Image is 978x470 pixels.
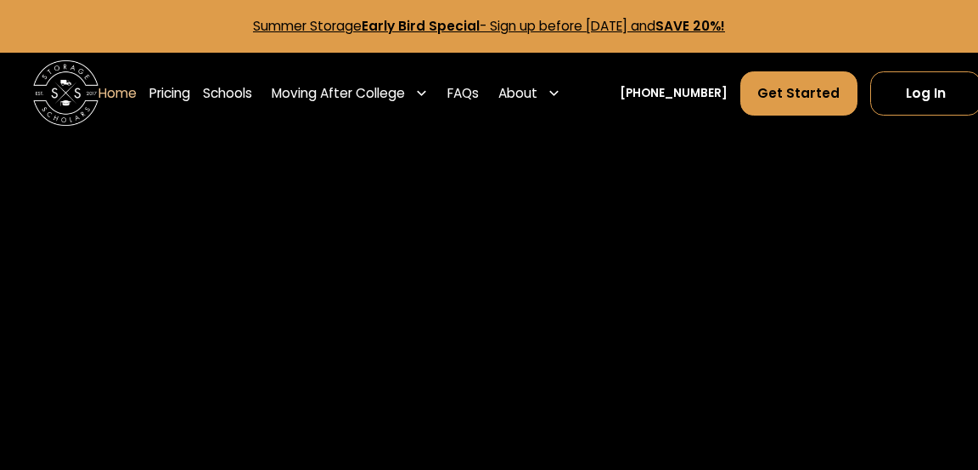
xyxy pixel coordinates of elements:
div: About [498,83,537,103]
a: FAQs [447,71,479,116]
a: Pricing [149,71,190,116]
a: [PHONE_NUMBER] [620,85,728,102]
a: Home [98,71,137,116]
img: Storage Scholars main logo [33,60,98,126]
a: Summer StorageEarly Bird Special- Sign up before [DATE] andSAVE 20%! [253,17,725,35]
a: Get Started [740,71,857,116]
div: Moving After College [272,83,405,103]
strong: SAVE 20%! [655,17,725,35]
strong: Early Bird Special [362,17,480,35]
a: Schools [203,71,252,116]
